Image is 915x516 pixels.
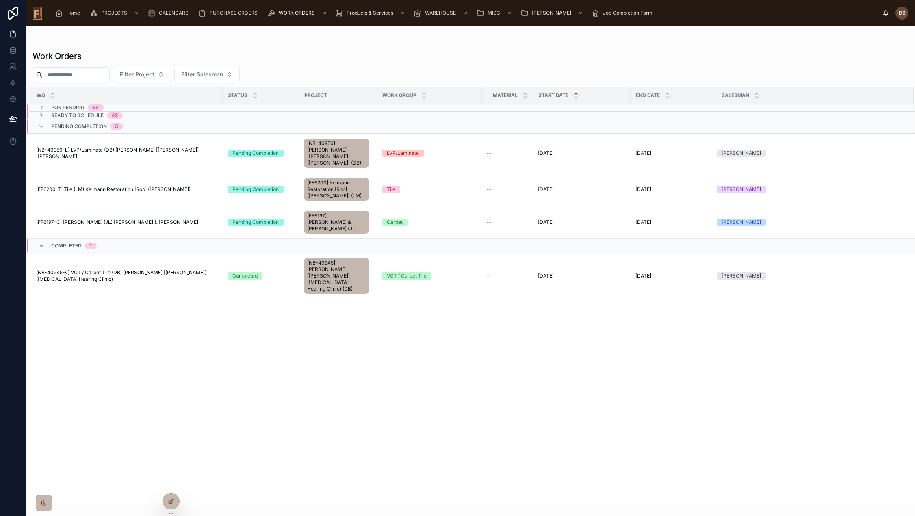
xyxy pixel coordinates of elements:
[307,180,366,199] span: [FF6200] Kelmann Restoration [Rob] ([PERSON_NAME]) (LM)
[232,272,258,280] div: Completed
[48,4,882,22] div: scrollable content
[145,6,194,20] a: CALENDARS
[538,150,626,156] a: [DATE]
[717,219,904,226] a: [PERSON_NAME]
[387,219,403,226] div: Carpet
[382,219,477,226] a: Carpet
[232,219,279,226] div: Pending Completion
[635,150,651,156] span: [DATE]
[87,6,143,20] a: PROJECTS
[387,186,395,193] div: Tile
[304,137,372,169] a: [NB-40950] [PERSON_NAME] [[PERSON_NAME]] ([PERSON_NAME]) (DB)
[210,10,258,16] span: PURCHASE ORDERS
[228,186,294,193] a: Pending Completion
[307,212,366,232] span: [FF6197] [PERSON_NAME] & [PERSON_NAME] (JL)
[635,273,711,279] a: [DATE]
[228,150,294,157] a: Pending Completion
[36,186,218,193] a: [FF6200-T] Tile (LM) Kelmann Restoration [Rob] ([PERSON_NAME])
[66,10,80,16] span: Home
[603,10,653,16] span: Job Completion Form
[304,176,372,202] a: [FF6200] Kelmann Restoration [Rob] ([PERSON_NAME]) (LM)
[722,150,761,157] div: [PERSON_NAME]
[347,10,393,16] span: Products & Services
[635,219,651,225] span: [DATE]
[228,92,247,99] span: status
[538,150,554,156] span: [DATE]
[487,219,492,225] span: --
[538,92,568,99] span: Start Date
[196,6,263,20] a: PURCHASE ORDERS
[51,243,82,249] span: Completed
[635,186,711,193] a: [DATE]
[487,186,492,193] span: --
[538,273,626,279] a: [DATE]
[899,10,906,16] span: DB
[635,219,711,225] a: [DATE]
[52,6,86,20] a: Home
[538,219,554,225] span: [DATE]
[425,10,456,16] span: WAREHOUSE
[532,10,571,16] span: [PERSON_NAME]
[93,104,99,111] div: 54
[304,256,372,295] a: [NB-40945] [PERSON_NAME] [[PERSON_NAME]] ([MEDICAL_DATA] Hearing Clinic) (DB)
[589,6,658,20] a: Job Completion Form
[51,104,85,111] span: POs Pending
[538,273,554,279] span: [DATE]
[36,186,191,193] span: [FF6200-T] Tile (LM) Kelmann Restoration [Rob] ([PERSON_NAME])
[411,6,472,20] a: WAREHOUSE
[232,150,279,157] div: Pending Completion
[307,260,366,292] span: [NB-40945] [PERSON_NAME] [[PERSON_NAME]] ([MEDICAL_DATA] Hearing Clinic) (DB)
[635,186,651,193] span: [DATE]
[181,70,223,78] span: Filter Salesman
[722,92,749,99] span: Salesman
[51,112,104,119] span: Ready To Schedule
[636,92,660,99] span: End Date
[113,67,171,82] button: Select Button
[33,7,42,20] img: App logo
[382,92,416,99] span: Work Group
[538,186,626,193] a: [DATE]
[538,186,554,193] span: [DATE]
[487,273,528,279] a: --
[51,123,107,130] span: Pending Completion
[487,219,528,225] a: --
[387,150,419,157] div: LVP/Laminate
[333,6,410,20] a: Products & Services
[228,219,294,226] a: Pending Completion
[101,10,127,16] span: PROJECTS
[279,10,315,16] span: WORK ORDERS
[265,6,331,20] a: WORK ORDERS
[717,186,904,193] a: [PERSON_NAME]
[474,6,516,20] a: MISC
[635,150,711,156] a: [DATE]
[382,150,477,157] a: LVP/Laminate
[635,273,651,279] span: [DATE]
[717,150,904,157] a: [PERSON_NAME]
[112,112,118,119] div: 42
[487,186,528,193] a: --
[37,92,45,99] span: WO
[487,150,492,156] span: --
[304,92,327,99] span: Project
[722,219,761,226] div: [PERSON_NAME]
[382,186,477,193] a: Tile
[36,219,198,225] span: [FF6197-C] [PERSON_NAME] (JL) [PERSON_NAME] & [PERSON_NAME]
[493,92,518,99] span: Material
[228,272,294,280] a: Completed
[36,147,218,160] a: [NB-40950-L] LVP/Laminate (DB) [PERSON_NAME] [[PERSON_NAME]] ([PERSON_NAME])
[722,272,761,280] div: [PERSON_NAME]
[717,272,904,280] a: [PERSON_NAME]
[36,269,218,282] a: [NB-40945-V] VCT / Carpet Tile (DB) [PERSON_NAME] [[PERSON_NAME]] ([MEDICAL_DATA] Hearing Clinic)
[174,67,240,82] button: Select Button
[488,10,500,16] span: MISC
[115,123,118,130] div: 3
[33,50,82,62] h1: Work Orders
[487,150,528,156] a: --
[304,209,372,235] a: [FF6197] [PERSON_NAME] & [PERSON_NAME] (JL)
[36,219,218,225] a: [FF6197-C] [PERSON_NAME] (JL) [PERSON_NAME] & [PERSON_NAME]
[90,243,92,249] div: 1
[159,10,189,16] span: CALENDARS
[722,186,761,193] div: [PERSON_NAME]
